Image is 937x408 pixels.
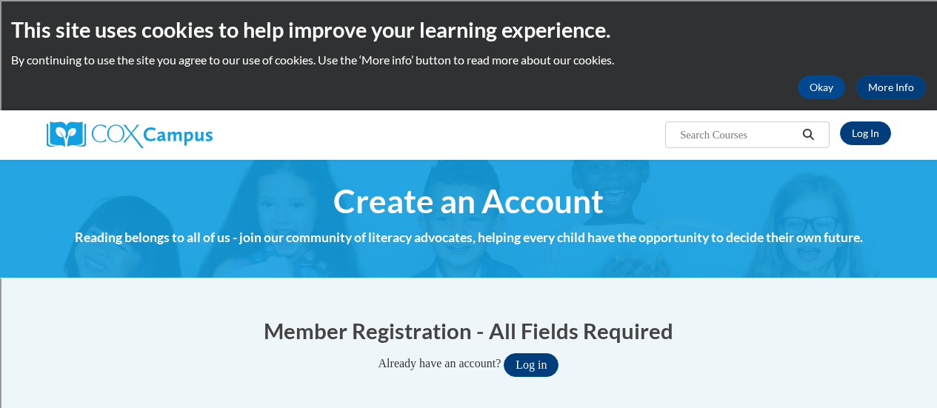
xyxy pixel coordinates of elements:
[678,126,797,144] input: Search Courses
[797,126,819,144] button: Search
[47,121,213,148] img: Cox Campus
[47,228,891,247] h4: Reading belongs to all of us - join our community of literacy advocates, helping every child have...
[840,121,891,145] a: Log In
[333,181,604,221] span: Create an Account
